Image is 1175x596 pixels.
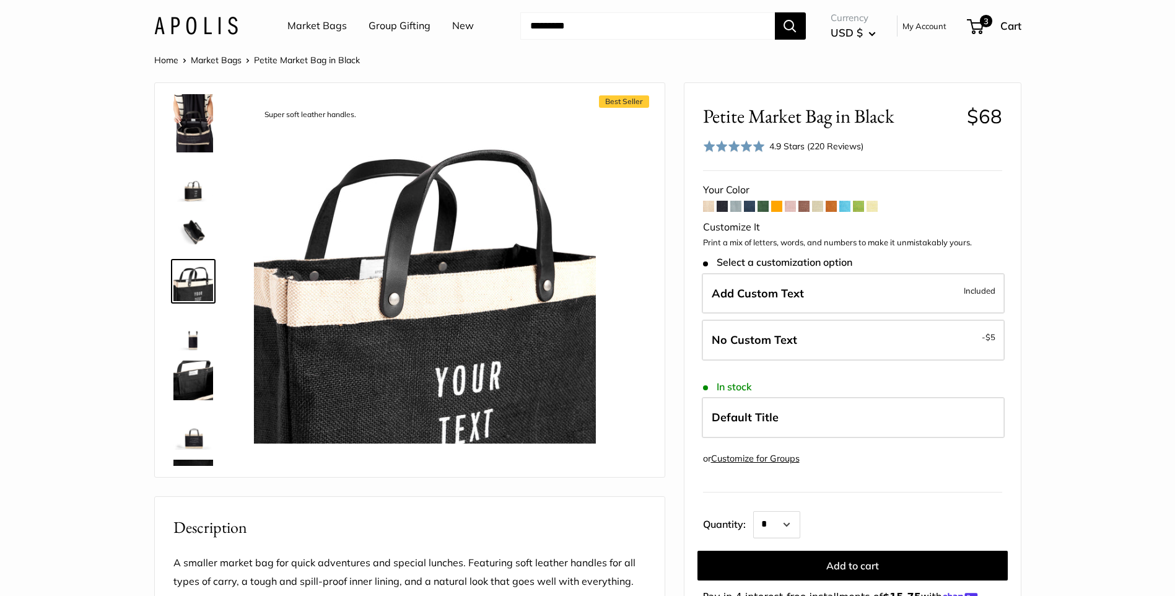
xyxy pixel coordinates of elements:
span: Included [964,283,995,298]
a: Home [154,55,178,66]
a: My Account [902,19,946,33]
span: Petite Market Bag in Black [703,105,958,128]
a: Market Bags [287,17,347,35]
label: Quantity: [703,507,753,538]
img: Petite Market Bag in Black [173,93,213,152]
div: 4.9 Stars (220 Reviews) [769,139,863,153]
span: $68 [967,104,1002,128]
a: Petite Market Bag in Black [171,90,216,155]
a: Group Gifting [369,17,430,35]
span: Petite Market Bag in Black [254,55,360,66]
a: description_Seal of authenticity printed on the backside of every bag. [171,408,216,452]
a: Petite Market Bag in Black [171,309,216,353]
div: Your Color [703,181,1002,199]
span: Best Seller [599,95,649,108]
a: Petite Market Bag in Black [171,160,216,204]
a: description_Spacious inner area with room for everything. [171,209,216,254]
div: or [703,450,800,467]
span: Cart [1000,19,1021,32]
span: In stock [703,381,752,393]
span: Add Custom Text [712,286,804,300]
span: Select a customization option [703,256,852,268]
button: Add to cart [697,551,1008,581]
button: USD $ [831,23,876,43]
h2: Description [173,515,646,540]
img: description_Super soft leather handles. [173,261,213,301]
span: USD $ [831,26,863,39]
span: Currency [831,9,876,27]
div: Super soft leather handles. [258,107,362,123]
p: Print a mix of letters, words, and numbers to make it unmistakably yours. [703,237,1002,249]
img: Apolis [154,17,238,35]
label: Leave Blank [702,320,1005,361]
img: description_Inner pocket good for daily drivers. [173,361,213,400]
img: Petite Market Bag in Black [173,311,213,351]
span: 3 [979,15,992,27]
span: No Custom Text [712,333,797,347]
img: description_Super soft leather handles. [253,102,595,444]
button: Search [775,12,806,40]
span: $5 [985,332,995,342]
a: description_Custom printed text with eco-friendly ink. [171,457,216,502]
img: description_Spacious inner area with room for everything. [173,212,213,252]
img: description_Seal of authenticity printed on the backside of every bag. [173,410,213,450]
a: description_Inner pocket good for daily drivers. [171,358,216,403]
div: Customize It [703,218,1002,237]
a: description_Super soft leather handles. [171,259,216,304]
a: 3 Cart [968,16,1021,36]
img: description_Custom printed text with eco-friendly ink. [173,460,213,499]
a: Market Bags [191,55,242,66]
a: New [452,17,474,35]
label: Add Custom Text [702,273,1005,314]
a: Customize for Groups [711,453,800,464]
img: Petite Market Bag in Black [173,162,213,202]
nav: Breadcrumb [154,52,360,68]
label: Default Title [702,397,1005,438]
input: Search... [520,12,775,40]
span: Default Title [712,410,779,424]
span: - [982,330,995,344]
div: 4.9 Stars (220 Reviews) [703,138,864,156]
